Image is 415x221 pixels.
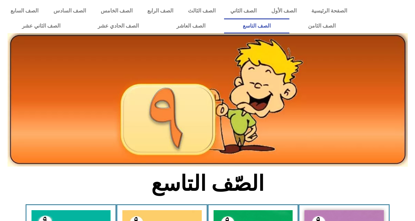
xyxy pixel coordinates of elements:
a: الصف الثاني عشر [3,18,79,33]
a: الصف الحادي عشر [79,18,157,33]
h2: الصّف التاسع [99,171,316,196]
a: الصف الثامن [289,18,354,33]
a: الصف السابع [3,3,46,18]
a: الصف الثالث [180,3,223,18]
a: الصفحة الرئيسية [304,3,354,18]
a: الصف الثاني [223,3,264,18]
a: الصف السادس [46,3,93,18]
a: الصف الخامس [93,3,140,18]
a: الصف التاسع [224,18,289,33]
a: الصف الأول [264,3,304,18]
a: الصف الرابع [140,3,180,18]
a: الصف العاشر [158,18,224,33]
